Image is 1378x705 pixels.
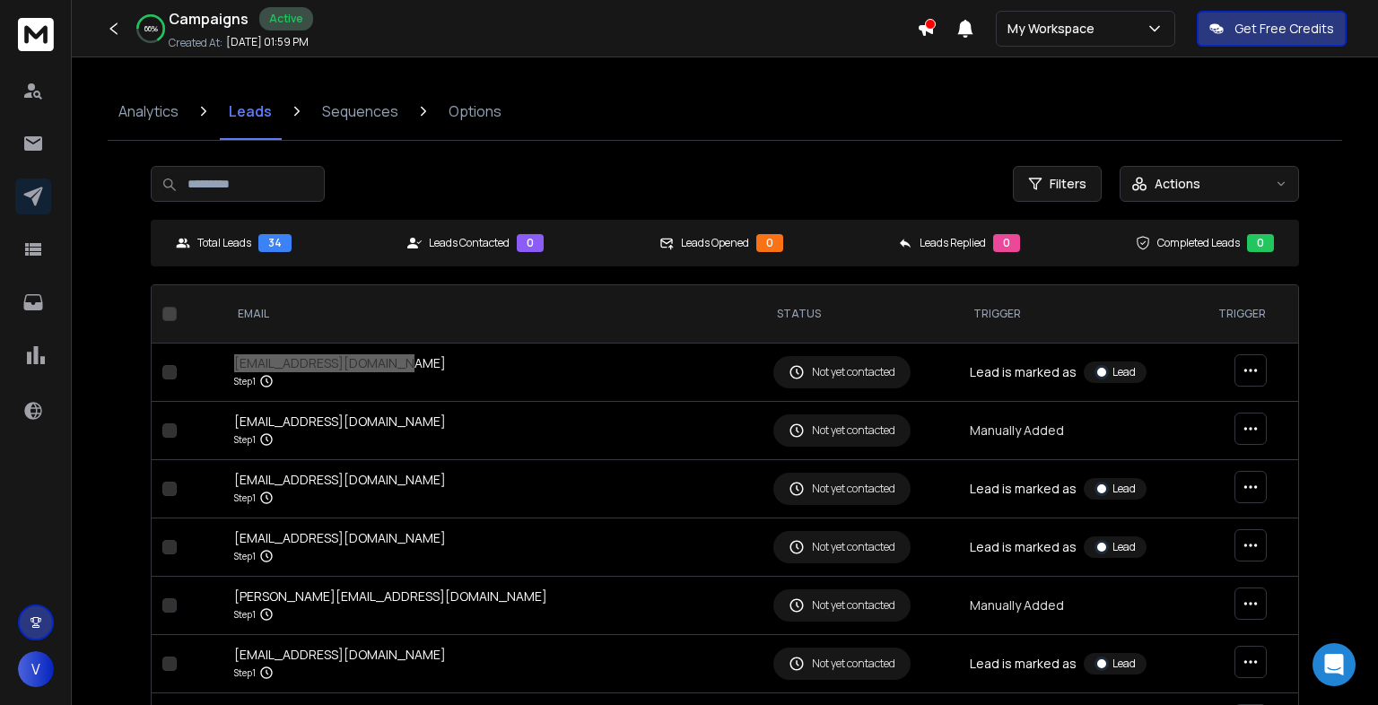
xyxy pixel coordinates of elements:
[223,635,763,693] td: [EMAIL_ADDRESS][DOMAIN_NAME]
[223,577,763,635] td: [PERSON_NAME][EMAIL_ADDRESS][DOMAIN_NAME]
[197,236,251,250] p: Total Leads
[1112,365,1136,379] p: Lead
[970,596,1193,614] p: Manually Added
[144,23,158,34] p: 66 %
[169,36,222,50] p: Created At:
[1112,657,1136,671] p: Lead
[259,7,313,30] div: Active
[1050,175,1086,193] span: Filters
[970,655,1077,673] p: Lead is marked as
[789,597,895,614] div: Not yet contacted
[1013,166,1102,202] button: Filters
[1007,20,1102,38] p: My Workspace
[258,234,292,252] div: 34
[1112,482,1136,496] p: Lead
[311,83,409,140] a: Sequences
[18,651,54,687] button: V
[234,431,256,448] p: Step 1
[1313,643,1356,686] div: Open Intercom Messenger
[970,480,1077,498] p: Lead is marked as
[970,363,1077,381] p: Lead is marked as
[1157,236,1240,250] p: Completed Leads
[234,664,256,682] p: Step 1
[681,236,749,250] p: Leads Opened
[223,518,763,577] td: [EMAIL_ADDRESS][DOMAIN_NAME]
[959,285,1204,344] th: TRIGGER
[1155,175,1200,193] p: Actions
[1197,11,1347,47] button: Get Free Credits
[789,656,895,672] div: Not yet contacted
[223,344,763,402] td: [EMAIL_ADDRESS][DOMAIN_NAME]
[118,100,179,122] p: Analytics
[234,605,256,623] p: Step 1
[226,35,309,49] p: [DATE] 01:59 PM
[789,364,895,380] div: Not yet contacted
[234,372,256,390] p: Step 1
[1112,540,1136,554] p: Lead
[429,236,510,250] p: Leads Contacted
[108,83,189,140] a: Analytics
[920,236,986,250] p: Leads Replied
[449,100,501,122] p: Options
[234,489,256,507] p: Step 1
[229,100,272,122] p: Leads
[218,83,283,140] a: Leads
[789,422,895,439] div: Not yet contacted
[1204,285,1298,344] th: TRIGGER
[789,481,895,497] div: Not yet contacted
[789,539,895,555] div: Not yet contacted
[993,234,1020,252] div: 0
[234,547,256,565] p: Step 1
[517,234,544,252] div: 0
[223,402,763,460] td: [EMAIL_ADDRESS][DOMAIN_NAME]
[1234,20,1334,38] p: Get Free Credits
[970,422,1193,440] p: Manually Added
[223,285,763,344] th: EMAIL
[223,460,763,518] td: [EMAIL_ADDRESS][DOMAIN_NAME]
[756,234,783,252] div: 0
[322,100,398,122] p: Sequences
[169,8,249,30] h1: Campaigns
[1247,234,1274,252] div: 0
[970,538,1077,556] p: Lead is marked as
[763,285,959,344] th: STATUS
[438,83,512,140] a: Options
